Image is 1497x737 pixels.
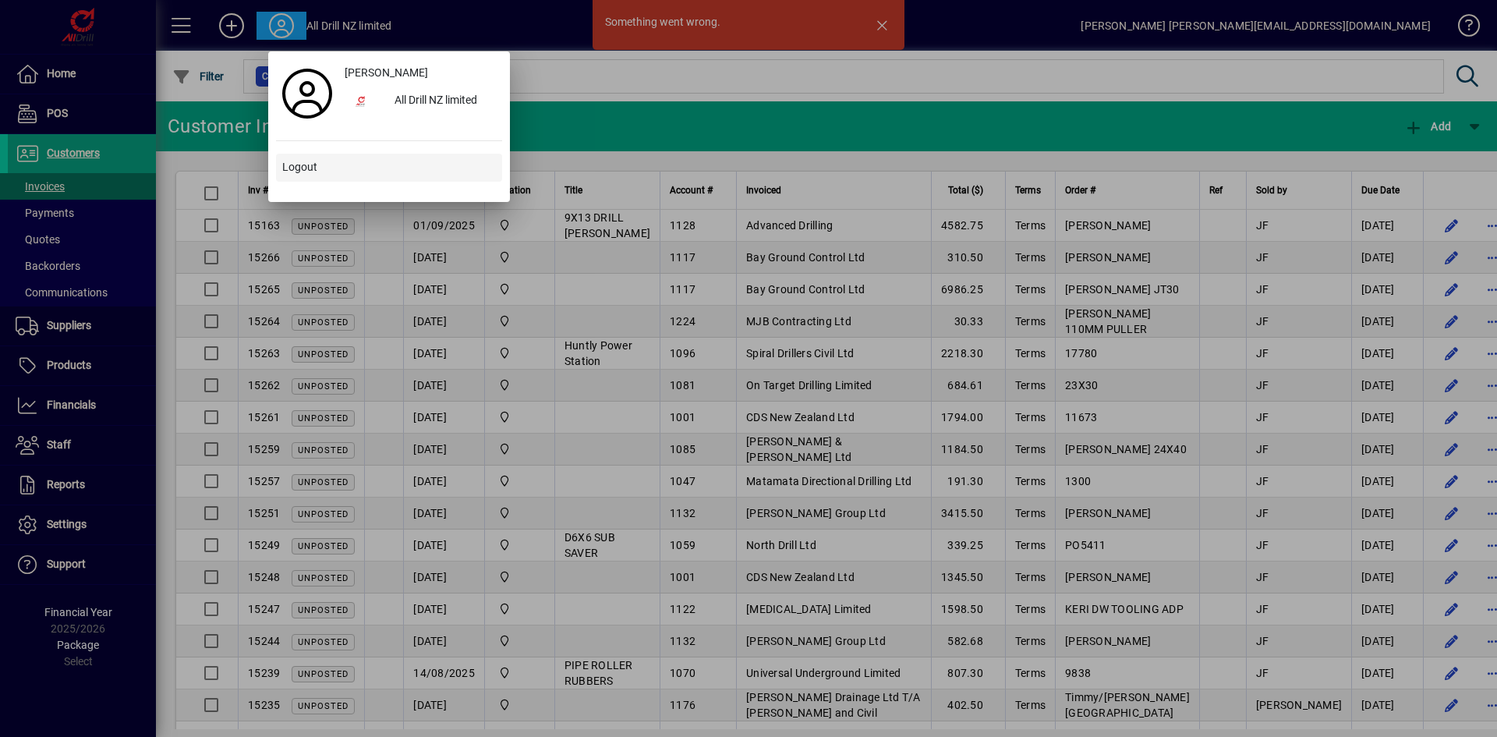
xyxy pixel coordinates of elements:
span: Logout [282,159,317,175]
a: [PERSON_NAME] [338,59,502,87]
span: [PERSON_NAME] [345,65,428,81]
button: Logout [276,154,502,182]
button: All Drill NZ limited [338,87,502,115]
a: Profile [276,80,338,108]
div: All Drill NZ limited [382,87,502,115]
